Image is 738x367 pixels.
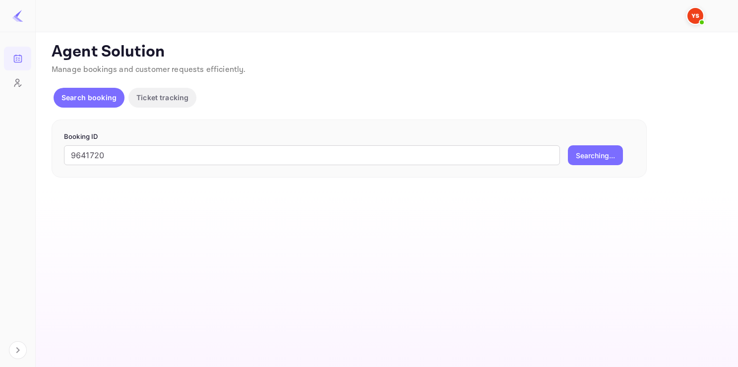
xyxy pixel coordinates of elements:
p: Booking ID [64,132,634,142]
span: Manage bookings and customer requests efficiently. [52,64,246,75]
img: LiteAPI [12,10,24,22]
p: Search booking [61,92,117,103]
input: Enter Booking ID (e.g., 63782194) [64,145,560,165]
img: Yandex Support [687,8,703,24]
button: Expand navigation [9,341,27,359]
a: Bookings [4,47,31,69]
button: Searching... [568,145,623,165]
p: Agent Solution [52,42,720,62]
a: Customers [4,71,31,94]
p: Ticket tracking [136,92,188,103]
